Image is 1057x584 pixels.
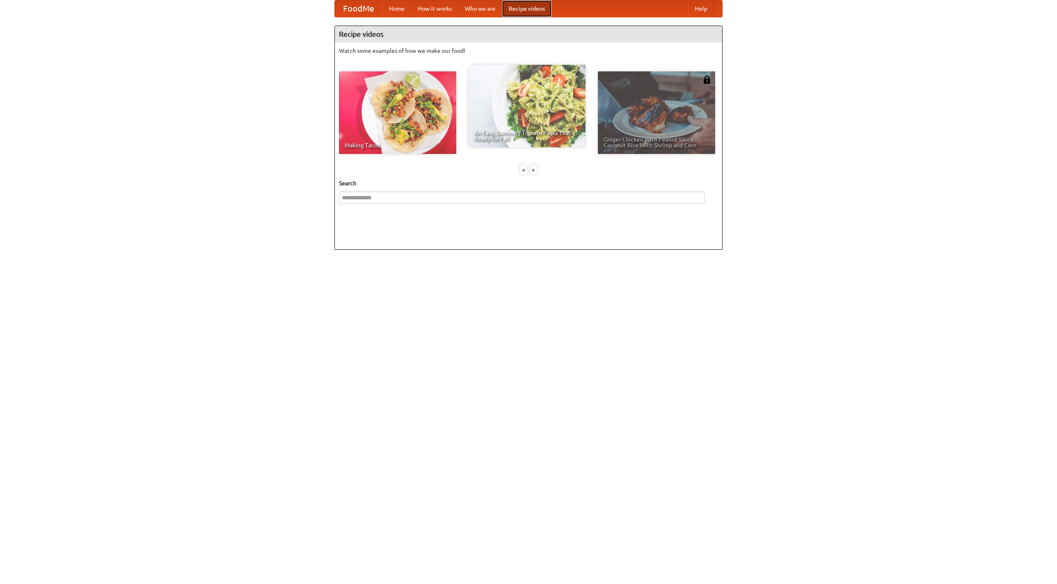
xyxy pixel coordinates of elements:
img: 483408.png [703,76,711,84]
a: Help [688,0,714,17]
span: Making Tacos [345,142,450,148]
p: Watch some examples of how we make our food! [339,47,718,55]
span: An Easy, Summery Tomato Pasta That's Ready for Fall [474,130,580,142]
a: An Easy, Summery Tomato Pasta That's Ready for Fall [468,65,585,147]
a: FoodMe [335,0,382,17]
h5: Search [339,179,718,187]
a: Recipe videos [502,0,552,17]
h4: Recipe videos [335,26,722,43]
div: » [530,165,537,175]
a: Home [382,0,411,17]
a: How it works [411,0,458,17]
a: Who we are [458,0,502,17]
div: « [520,165,527,175]
a: Making Tacos [339,71,456,154]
